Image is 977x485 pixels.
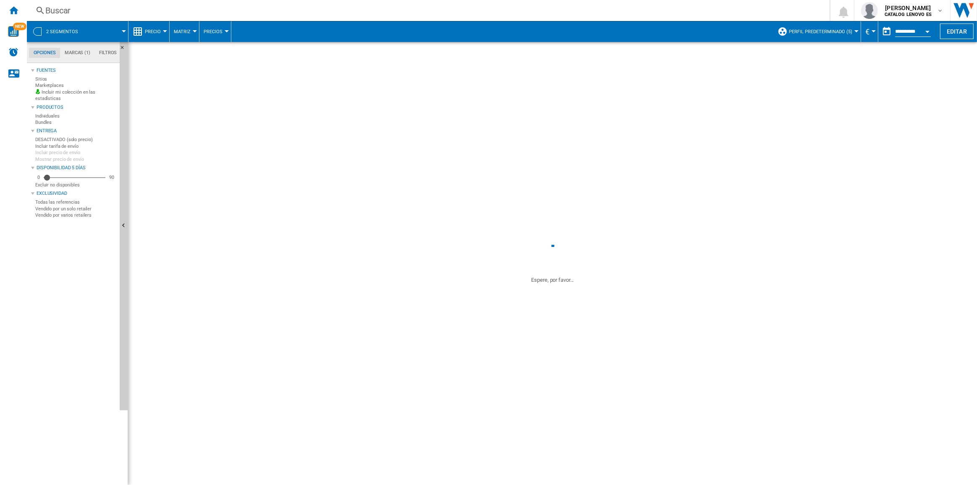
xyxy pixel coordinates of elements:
[885,12,932,17] b: CATALOG LENOVO ES
[8,47,18,57] img: alerts-logo.svg
[861,2,878,19] img: profile.jpg
[885,4,932,12] span: [PERSON_NAME]
[45,5,808,16] div: Buscar
[13,23,26,30] span: NEW
[8,26,19,37] img: wise-card.svg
